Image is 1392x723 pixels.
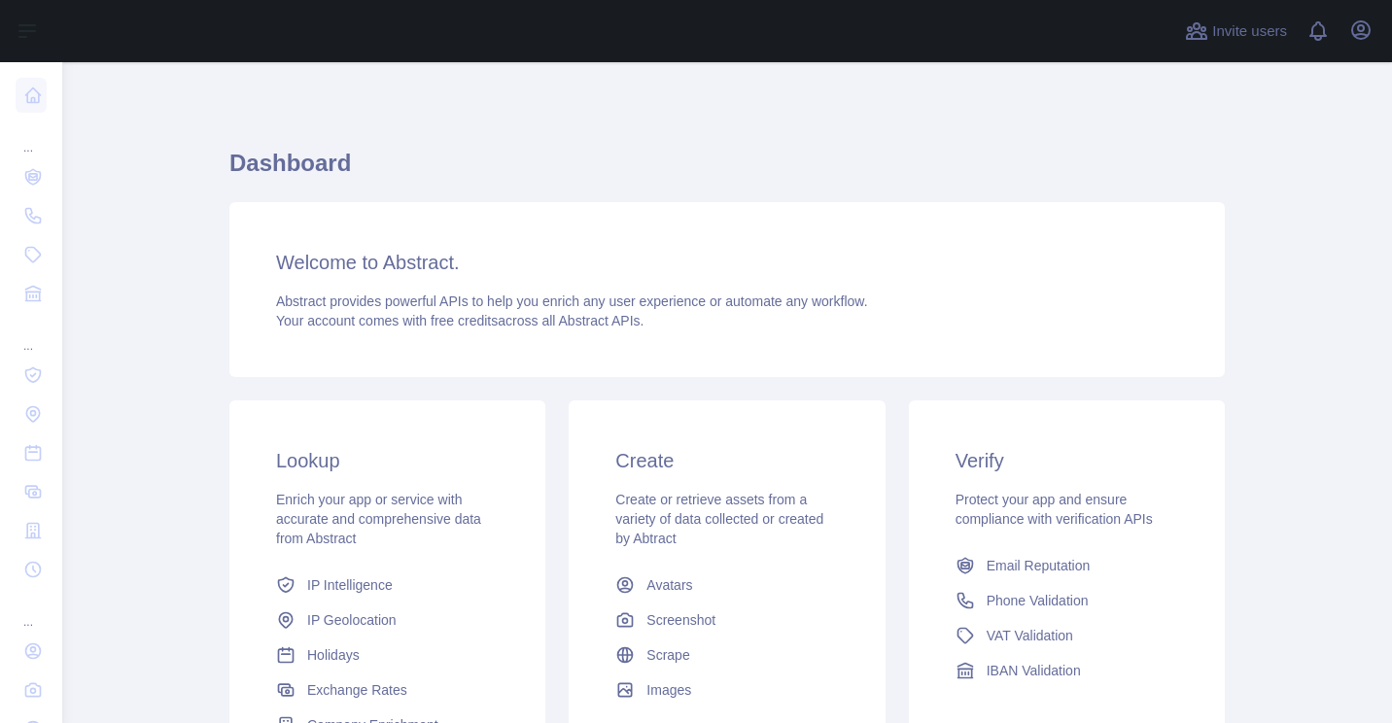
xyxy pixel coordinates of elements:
[646,645,689,665] span: Scrape
[615,447,838,474] h3: Create
[268,568,506,602] a: IP Intelligence
[307,680,407,700] span: Exchange Rates
[307,575,393,595] span: IP Intelligence
[16,117,47,155] div: ...
[276,249,1178,276] h3: Welcome to Abstract.
[987,591,1089,610] span: Phone Validation
[608,568,846,602] a: Avatars
[608,637,846,672] a: Scrape
[948,548,1186,583] a: Email Reputation
[1212,20,1287,43] span: Invite users
[948,583,1186,618] a: Phone Validation
[276,293,868,309] span: Abstract provides powerful APIs to help you enrich any user experience or automate any workflow.
[229,148,1225,194] h1: Dashboard
[948,653,1186,688] a: IBAN Validation
[646,680,691,700] span: Images
[431,313,498,328] span: free credits
[646,610,715,630] span: Screenshot
[956,447,1178,474] h3: Verify
[646,575,692,595] span: Avatars
[307,610,397,630] span: IP Geolocation
[987,661,1081,680] span: IBAN Validation
[276,447,499,474] h3: Lookup
[956,492,1153,527] span: Protect your app and ensure compliance with verification APIs
[1181,16,1291,47] button: Invite users
[268,637,506,672] a: Holidays
[608,672,846,707] a: Images
[268,672,506,707] a: Exchange Rates
[987,626,1073,645] span: VAT Validation
[615,492,823,546] span: Create or retrieve assets from a variety of data collected or created by Abtract
[987,556,1091,575] span: Email Reputation
[276,313,644,328] span: Your account comes with across all Abstract APIs.
[276,492,481,546] span: Enrich your app or service with accurate and comprehensive data from Abstract
[16,591,47,630] div: ...
[16,315,47,354] div: ...
[268,602,506,637] a: IP Geolocation
[608,602,846,637] a: Screenshot
[948,618,1186,653] a: VAT Validation
[307,645,360,665] span: Holidays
